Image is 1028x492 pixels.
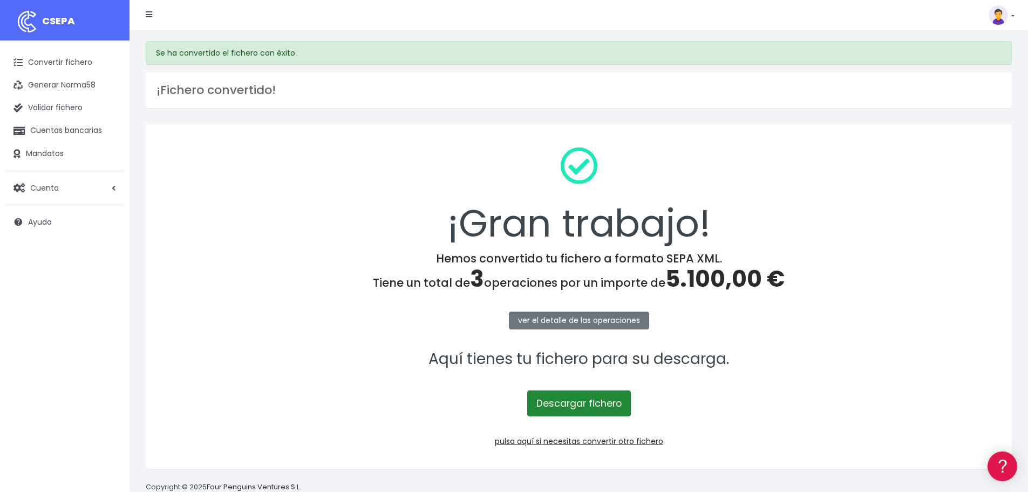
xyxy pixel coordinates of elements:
[470,263,484,295] span: 3
[13,8,40,35] img: logo
[11,170,205,187] a: Videotutoriales
[160,138,998,252] div: ¡Gran trabajo!
[146,41,1012,65] div: Se ha convertido el fichero con éxito
[509,312,649,329] a: ver el detalle de las operaciones
[11,137,205,153] a: Formatos
[5,119,124,142] a: Cuentas bancarias
[11,289,205,308] button: Contáctanos
[207,482,301,492] a: Four Penguins Ventures S.L.
[5,177,124,199] a: Cuenta
[5,143,124,165] a: Mandatos
[11,187,205,204] a: Perfiles de empresas
[665,263,785,295] span: 5.100,00 €
[5,74,124,97] a: Generar Norma58
[11,276,205,293] a: API
[148,311,208,321] a: POWERED BY ENCHANT
[11,92,205,109] a: Información general
[11,75,205,85] div: Información general
[42,14,75,28] span: CSEPA
[28,217,52,227] span: Ayuda
[495,436,663,447] a: pulsa aquí si necesitas convertir otro fichero
[5,97,124,119] a: Validar fichero
[5,51,124,74] a: Convertir fichero
[527,390,631,416] a: Descargar fichero
[160,252,998,293] h4: Hemos convertido tu fichero a formato SEPA XML. Tiene un total de operaciones por un importe de
[11,214,205,225] div: Facturación
[156,83,1001,97] h3: ¡Fichero convertido!
[30,182,59,193] span: Cuenta
[11,232,205,248] a: General
[11,259,205,269] div: Programadores
[5,211,124,233] a: Ayuda
[989,5,1008,25] img: profile
[160,347,998,372] p: Aquí tienes tu fichero para su descarga.
[11,153,205,170] a: Problemas habituales
[11,119,205,130] div: Convertir ficheros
